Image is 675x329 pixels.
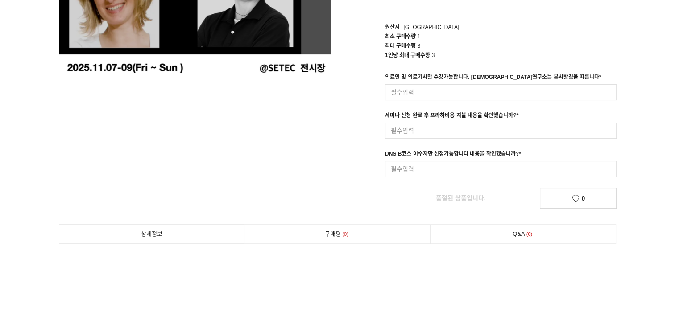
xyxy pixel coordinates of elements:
[385,149,521,161] div: DNS B코스 이수자만 신청가능합니다 내용을 확인했습니까?
[385,161,617,177] input: 필수입력
[431,225,616,243] a: Q&A0
[385,43,416,49] span: 최대 구매수량
[244,225,430,243] a: 구매평0
[385,52,430,58] span: 1인당 최대 구매수량
[59,225,244,243] a: 상세정보
[418,43,421,49] span: 3
[403,24,459,30] span: [GEOGRAPHIC_DATA]
[385,73,601,84] div: 의료인 및 의료기사만 수강가능합니다. [DEMOGRAPHIC_DATA]연구소는 본사방침을 따릅니다
[525,230,534,239] span: 0
[540,188,617,209] a: 0
[432,52,435,58] span: 3
[436,194,486,202] span: 품절된 상품입니다.
[418,33,421,40] span: 1
[341,230,350,239] span: 0
[581,195,585,202] span: 0
[385,24,400,30] span: 원산지
[385,123,617,139] input: 필수입력
[385,84,617,100] input: 필수입력
[385,111,518,123] div: 세미나 신청 완료 후 프라하비용 지불 내용을 확인했습니까?
[385,33,416,40] span: 최소 구매수량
